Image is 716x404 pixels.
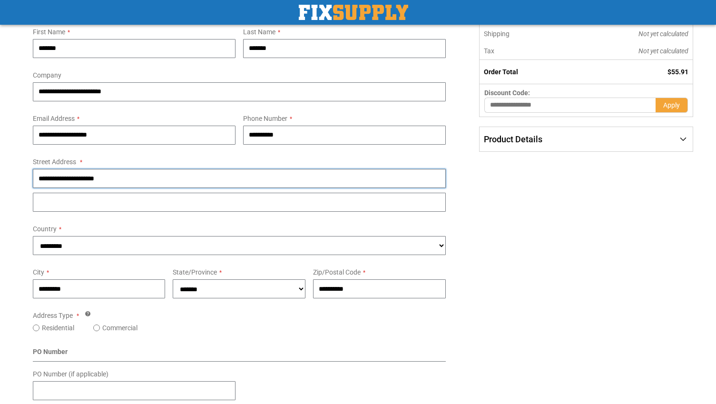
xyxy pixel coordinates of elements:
span: Email Address [33,115,75,122]
span: State/Province [173,268,217,276]
span: City [33,268,44,276]
span: Not yet calculated [638,30,688,38]
span: Company [33,71,61,79]
img: Fix Industrial Supply [299,5,408,20]
span: Address Type [33,312,73,319]
label: Commercial [102,323,137,333]
span: Shipping [484,30,510,38]
span: Discount Code: [484,89,530,97]
span: Not yet calculated [638,47,688,55]
span: First Name [33,28,65,36]
span: Product Details [484,134,542,144]
span: Zip/Postal Code [313,268,361,276]
span: Apply [663,101,680,109]
span: Street Address [33,158,76,166]
th: Tax [480,42,574,60]
strong: Order Total [484,68,518,76]
span: PO Number (if applicable) [33,370,108,378]
button: Apply [656,98,688,113]
label: Residential [42,323,74,333]
a: store logo [299,5,408,20]
span: Last Name [243,28,275,36]
span: $55.91 [667,68,688,76]
div: PO Number [33,347,446,362]
span: Phone Number [243,115,287,122]
span: Country [33,225,57,233]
